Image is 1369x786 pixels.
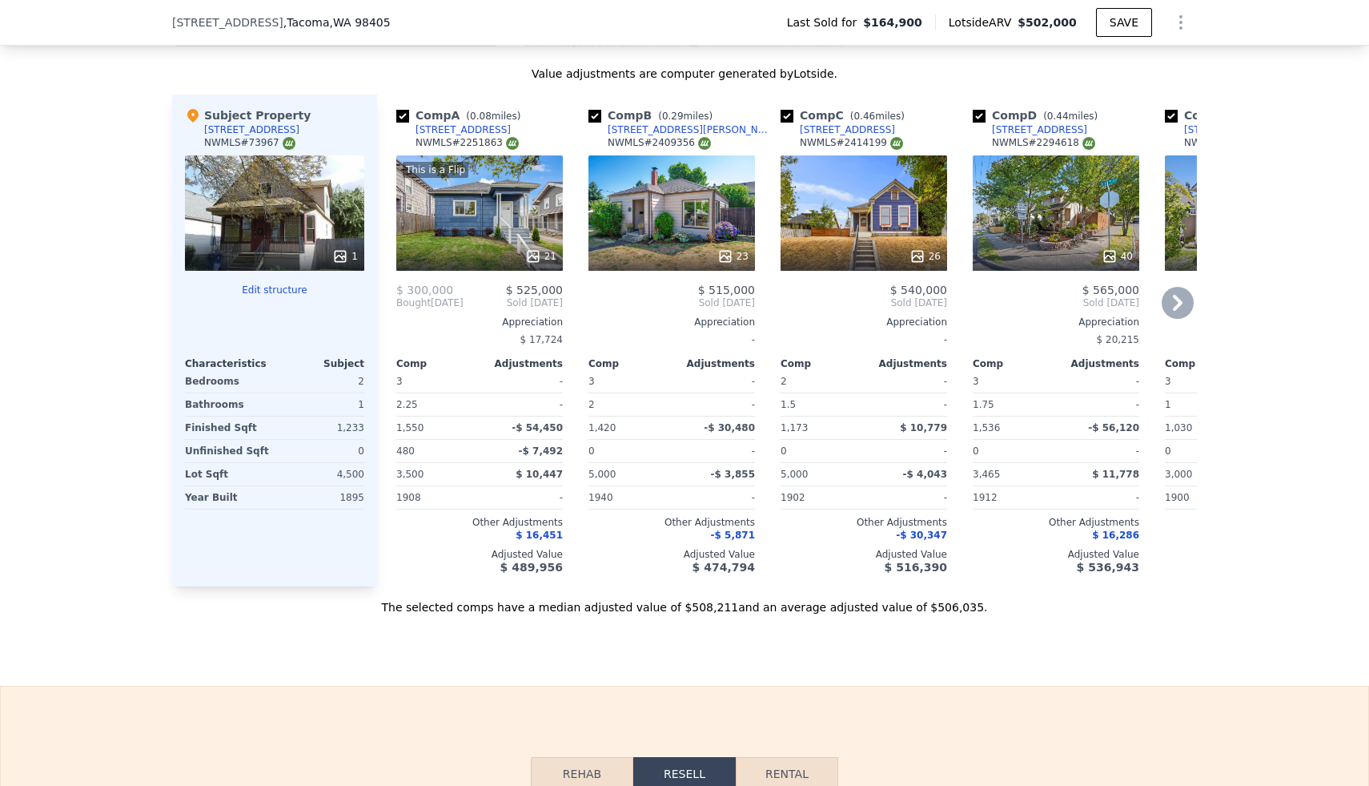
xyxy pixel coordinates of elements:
div: Adjusted Value [781,548,947,561]
div: Comp A [396,107,527,123]
div: 1912 [973,486,1053,509]
div: 1 [332,248,358,264]
div: 1.75 [973,393,1053,416]
div: - [675,393,755,416]
span: Sold [DATE] [781,296,947,309]
span: 0.29 [662,111,684,122]
div: Other Adjustments [1165,516,1331,529]
div: 1940 [588,486,668,509]
div: Appreciation [396,316,563,329]
span: -$ 30,480 [704,422,755,433]
span: 0 [781,445,787,457]
div: 21 [525,248,556,264]
div: Comp B [588,107,719,123]
div: Finished Sqft [185,417,271,439]
button: Show Options [1165,6,1197,38]
span: $ 474,794 [693,561,755,574]
div: Characteristics [185,357,275,370]
span: $ 10,779 [900,422,947,433]
div: 1908 [396,486,476,509]
div: Comp [1165,357,1248,370]
span: 0 [1165,445,1171,457]
div: Comp E [1165,107,1295,123]
div: - [588,329,755,351]
div: - [483,393,563,416]
span: 1,550 [396,422,424,433]
div: - [781,329,947,351]
span: ( miles) [844,111,911,122]
div: 0 [278,440,364,462]
img: NWMLS Logo [1082,137,1095,150]
span: 5,000 [781,469,808,480]
div: Appreciation [973,316,1139,329]
span: Last Sold for [787,14,864,30]
span: 3 [1165,376,1171,387]
span: -$ 7,492 [519,445,563,457]
div: Other Adjustments [396,516,563,529]
div: 2 [588,393,668,416]
div: Comp [396,357,480,370]
div: - [675,440,755,462]
span: , WA 98405 [330,16,391,29]
span: 0 [588,445,595,457]
div: Adjusted Value [973,548,1139,561]
span: 3,000 [1165,469,1192,480]
a: [STREET_ADDRESS] [973,123,1087,136]
span: -$ 54,450 [512,422,563,433]
span: 480 [396,445,415,457]
button: SAVE [1096,8,1152,37]
span: $ 16,451 [516,530,563,541]
div: NWMLS # 2361291 [1184,136,1287,150]
span: -$ 56,120 [1088,422,1139,433]
span: $ 20,215 [1097,334,1139,345]
span: 3 [396,376,403,387]
span: $ 515,000 [698,284,755,296]
div: 1902 [781,486,861,509]
span: 3 [588,376,595,387]
span: -$ 4,043 [903,469,947,480]
div: Other Adjustments [588,516,755,529]
span: 0 [973,445,979,457]
img: NWMLS Logo [283,137,295,150]
div: Unfinished Sqft [185,440,271,462]
div: Other Adjustments [781,516,947,529]
a: [STREET_ADDRESS] [396,123,511,136]
div: - [1059,393,1139,416]
div: 40 [1102,248,1133,264]
div: Appreciation [588,316,755,329]
span: $ 516,390 [885,561,947,574]
div: Adjusted Value [1165,548,1331,561]
div: Comp D [973,107,1104,123]
div: - [867,393,947,416]
div: Comp [781,357,864,370]
div: - [675,486,755,509]
div: This is a Flip [403,162,468,178]
div: 1895 [278,486,364,509]
div: Comp [973,357,1056,370]
div: [DATE] [396,296,464,309]
div: - [867,440,947,462]
div: Adjustments [864,357,947,370]
span: -$ 5,871 [711,530,755,541]
span: Sold [DATE] [464,296,563,309]
div: NWMLS # 2409356 [608,136,711,150]
span: $ 536,943 [1077,561,1139,574]
span: $ 16,286 [1092,530,1139,541]
span: $ 565,000 [1082,284,1139,296]
div: Adjustments [480,357,563,370]
div: 1.5 [781,393,861,416]
span: ( miles) [652,111,719,122]
div: - [867,370,947,393]
div: - [483,486,563,509]
span: 1,173 [781,422,808,433]
div: Adjustments [1056,357,1139,370]
a: [STREET_ADDRESS][PERSON_NAME] [588,123,774,136]
a: [STREET_ADDRESS] [1165,123,1279,136]
div: Appreciation [781,316,947,329]
span: Sold [DATE] [973,296,1139,309]
button: Edit structure [185,284,364,296]
a: [STREET_ADDRESS] [781,123,895,136]
span: 3,465 [973,469,1000,480]
div: Lot Sqft [185,463,271,486]
span: , Tacoma [283,14,391,30]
